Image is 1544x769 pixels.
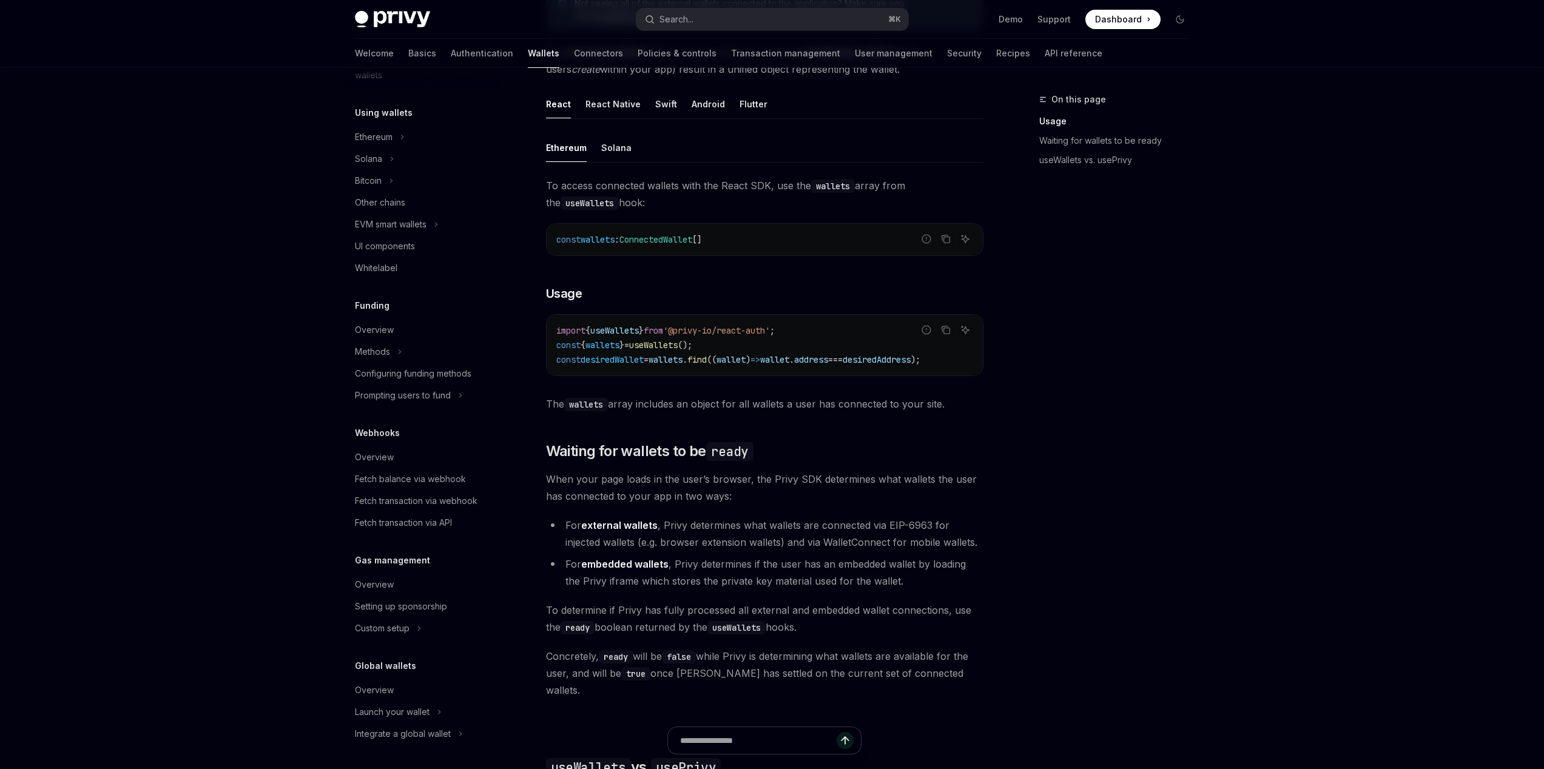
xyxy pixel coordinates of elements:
a: Wallets [528,39,559,68]
strong: embedded wallets [581,558,669,570]
a: Overview [345,446,501,468]
code: ready [706,442,753,461]
span: desiredWallet [581,354,644,365]
a: Usage [1039,112,1199,131]
span: find [687,354,707,365]
span: useWallets [590,325,639,336]
span: When your page loads in the user’s browser, the Privy SDK determines what wallets the user has co... [546,471,983,505]
span: On this page [1051,92,1106,107]
h5: Gas management [355,553,430,568]
span: { [581,340,585,351]
div: Whitelabel [355,261,397,275]
div: UI components [355,239,415,254]
div: Overview [355,577,394,592]
span: ) [746,354,750,365]
code: ready [561,621,595,634]
button: Toggle Launch your wallet section [345,701,501,723]
a: Overview [345,679,501,701]
button: Toggle Prompting users to fund section [345,384,501,406]
div: Ethereum [355,130,393,144]
a: Waiting for wallets to be ready [1039,131,1199,150]
code: false [662,650,696,663]
div: Search... [659,12,693,27]
span: ); [911,354,920,365]
span: wallet [760,354,789,365]
span: from [644,325,663,336]
button: Report incorrect code [919,322,934,338]
a: Policies & controls [638,39,716,68]
div: Fetch transaction via webhook [355,494,477,508]
a: Setting up sponsorship [345,596,501,617]
span: The array includes an object for all wallets a user has connected to your site. [546,395,983,412]
a: Dashboard [1085,10,1161,29]
div: Launch your wallet [355,705,430,719]
button: Toggle Solana section [345,148,501,170]
div: Configuring funding methods [355,366,471,381]
button: Toggle Integrate a global wallet section [345,723,501,745]
a: Configuring funding methods [345,363,501,384]
span: (( [707,354,716,365]
div: Flutter [740,90,767,118]
span: const [556,234,581,245]
span: wallets [581,234,615,245]
span: ⌘ K [888,15,901,24]
span: [] [692,234,702,245]
div: Integrate a global wallet [355,727,451,741]
a: Support [1037,13,1071,25]
div: Solana [601,133,632,162]
span: const [556,340,581,351]
a: Fetch transaction via webhook [345,490,501,512]
img: dark logo [355,11,430,28]
a: Welcome [355,39,394,68]
span: . [683,354,687,365]
button: Toggle Methods section [345,341,501,363]
button: Toggle Custom setup section [345,617,501,639]
a: User management [855,39,932,68]
code: true [621,667,650,680]
a: Authentication [451,39,513,68]
em: create [571,63,600,75]
input: Ask a question... [680,727,837,754]
span: . [789,354,794,365]
h5: Funding [355,298,389,313]
a: Overview [345,574,501,596]
span: Dashboard [1095,13,1142,25]
code: ready [599,650,633,663]
h5: Webhooks [355,426,400,440]
a: Security [947,39,982,68]
div: React [546,90,571,118]
span: = [624,340,629,351]
span: (); [678,340,692,351]
div: Custom setup [355,621,410,636]
span: = [644,354,649,365]
div: Other chains [355,195,405,210]
span: address [794,354,828,365]
button: Ask AI [957,231,973,247]
li: For , Privy determines what wallets are connected via EIP-6963 for injected wallets (e.g. browser... [546,517,983,551]
div: Setting up sponsorship [355,599,447,614]
code: wallets [564,398,608,411]
span: To determine if Privy has fully processed all external and embedded wallet connections, use the b... [546,602,983,636]
span: === [828,354,843,365]
span: Concretely, will be while Privy is determining what wallets are available for the user, and will ... [546,648,983,699]
span: '@privy-io/react-auth' [663,325,770,336]
span: => [750,354,760,365]
span: wallet [716,354,746,365]
a: Overview [345,319,501,341]
span: wallets [585,340,619,351]
div: Solana [355,152,382,166]
strong: external wallets [581,519,658,531]
span: Waiting for wallets to be [546,442,753,461]
span: To access connected wallets with the React SDK, use the array from the hook: [546,177,983,211]
button: Toggle Ethereum section [345,126,501,148]
a: Other chains [345,192,501,213]
a: Connectors [574,39,623,68]
span: : [615,234,619,245]
span: } [619,340,624,351]
a: Fetch transaction via API [345,512,501,534]
div: React Native [585,90,641,118]
a: Basics [408,39,436,68]
div: Prompting users to fund [355,388,451,403]
div: Overview [355,683,394,697]
span: import [556,325,585,336]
